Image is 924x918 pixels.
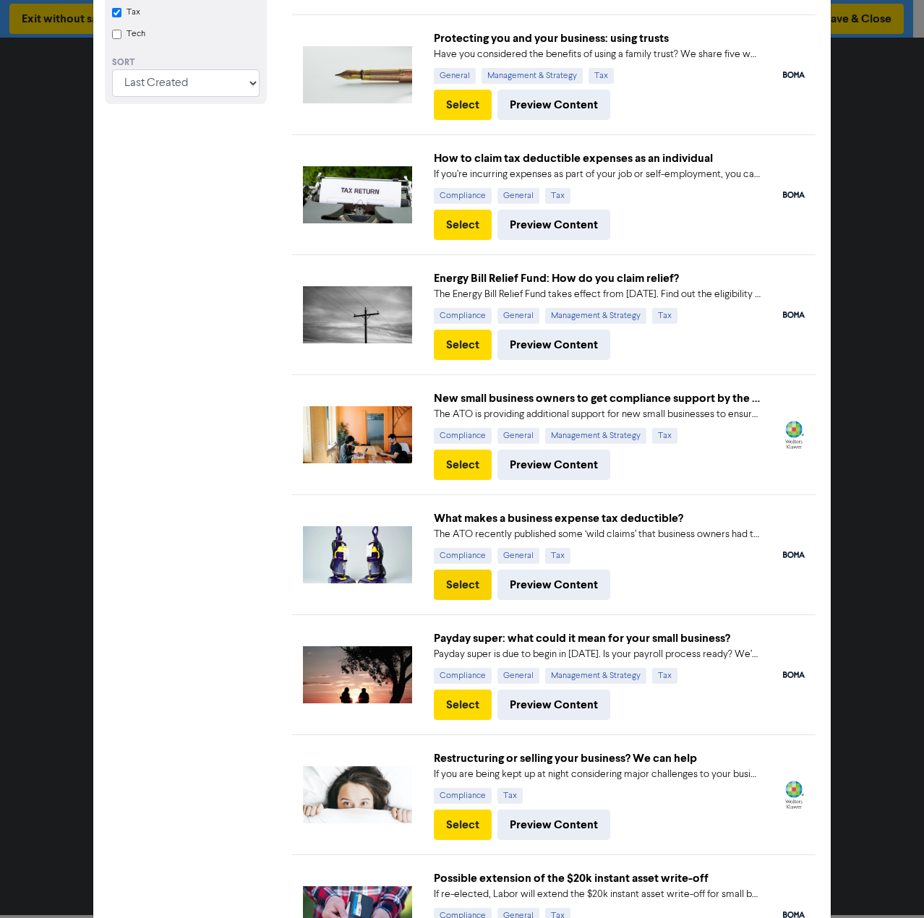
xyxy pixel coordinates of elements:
div: General [497,188,539,204]
div: Management & Strategy [482,68,583,84]
div: Compliance [434,308,492,324]
button: Select [434,450,492,480]
div: Energy Bill Relief Fund: How do you claim relief? [434,270,761,287]
div: Tax [545,188,570,204]
div: Compliance [434,788,492,804]
div: If you are being kept up at night considering major challenges to your business and what to do ab... [434,767,761,782]
button: Preview Content [497,690,610,720]
div: Sort [112,56,260,69]
button: Select [434,90,492,120]
div: Tax [652,428,677,444]
div: Possible extension of the $20k instant asset write-off [434,870,761,887]
div: General [497,308,539,324]
label: Tech [127,27,145,40]
div: Have you considered the benefits of using a family trust? We share five ways that a trust can hel... [434,47,761,62]
div: Compliance [434,188,492,204]
img: boma [783,672,805,678]
div: Tax [589,68,614,84]
div: The ATO is providing additional support for new small businesses to ensure they understand and co... [434,407,761,422]
div: Tax [497,788,523,804]
button: Select [434,330,492,360]
div: What makes a business expense tax deductible? [434,510,761,527]
button: Select [434,210,492,240]
div: General [497,428,539,444]
div: Tax [545,548,570,564]
button: Preview Content [497,450,610,480]
div: Compliance [434,548,492,564]
div: How to claim tax deductible expenses as an individual [434,150,761,167]
img: boma [783,192,805,198]
div: Management & Strategy [545,668,646,684]
div: If you’re incurring expenses as part of your job or self-employment, you can claim some of these ... [434,167,761,182]
div: Management & Strategy [545,428,646,444]
img: boma [783,552,805,558]
label: Tax [127,6,140,19]
img: boma [783,911,805,918]
button: Select [434,690,492,720]
div: Payday super: what could it mean for your small business? [434,630,761,647]
img: boma [783,72,805,78]
button: Preview Content [497,330,610,360]
div: Protecting you and your business: using trusts [434,30,761,47]
div: Tax [652,668,677,684]
div: General [497,548,539,564]
img: wolterskluwer [783,781,805,809]
div: Compliance [434,668,492,684]
img: wolterskluwer [783,421,805,449]
button: Preview Content [497,810,610,840]
button: Preview Content [497,90,610,120]
div: Payday super is due to begin in July 2026. Is your payroll process ready? We’ve outlined the key ... [434,647,761,662]
div: General [497,668,539,684]
img: boma [783,312,805,318]
button: Select [434,570,492,600]
div: Management & Strategy [545,308,646,324]
div: The ATO recently published some ‘wild claims’ that business owners had tried to make for business... [434,527,761,542]
button: Preview Content [497,210,610,240]
div: The Energy Bill Relief Fund takes effect from 1 July 2025. Find out the eligibility criteria for ... [434,287,761,302]
div: Tax [652,308,677,324]
div: Restructuring or selling your business? We can help [434,750,761,767]
button: Select [434,810,492,840]
div: Compliance [434,428,492,444]
div: General [434,68,476,84]
div: If re-elected, Labor will extend the $20k instant asset write-off for small businesses. But what ... [434,887,761,902]
button: Preview Content [497,570,610,600]
div: New small business owners to get compliance support by the ATO [434,390,761,407]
